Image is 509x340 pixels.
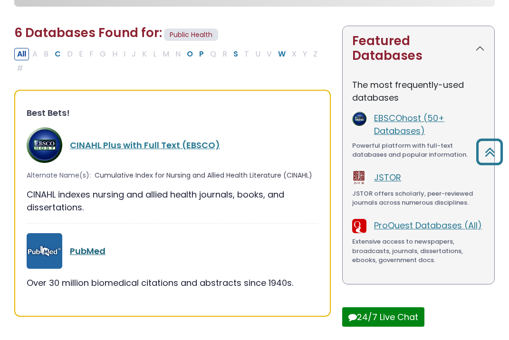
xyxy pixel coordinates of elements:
a: ProQuest Databases (All) [374,219,482,231]
span: Public Health [164,28,218,41]
button: 24/7 Live Chat [342,307,424,327]
button: Featured Databases [343,26,494,71]
h3: Best Bets! [27,108,318,118]
button: All [14,48,29,60]
button: Filter Results O [184,48,196,60]
a: Back to Top [472,143,507,161]
div: Alpha-list to filter by first letter of database name [14,47,321,73]
a: PubMed [70,245,106,257]
span: Alternate Name(s): [27,170,91,180]
button: Filter Results W [275,48,288,60]
span: Cumulative Index for Nursing and Allied Health Literature (CINAHL) [95,170,312,180]
span: 6 Databases Found for: [14,24,162,41]
button: Filter Results C [52,48,64,60]
div: Over 30 million biomedical citations and abstracts since 1940s. [27,276,318,289]
a: CINAHL Plus with Full Text (EBSCO) [70,139,220,151]
div: CINAHL indexes nursing and allied health journals, books, and dissertations. [27,188,318,214]
div: Powerful platform with full-text databases and popular information. [352,141,485,160]
div: Extensive access to newspapers, broadcasts, journals, dissertations, ebooks, government docs. [352,237,485,265]
button: Filter Results S [230,48,241,60]
a: JSTOR [374,171,401,183]
div: JSTOR offers scholarly, peer-reviewed journals across numerous disciplines. [352,189,485,208]
p: The most frequently-used databases [352,78,485,104]
a: EBSCOhost (50+ Databases) [374,112,444,137]
button: Filter Results P [196,48,207,60]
